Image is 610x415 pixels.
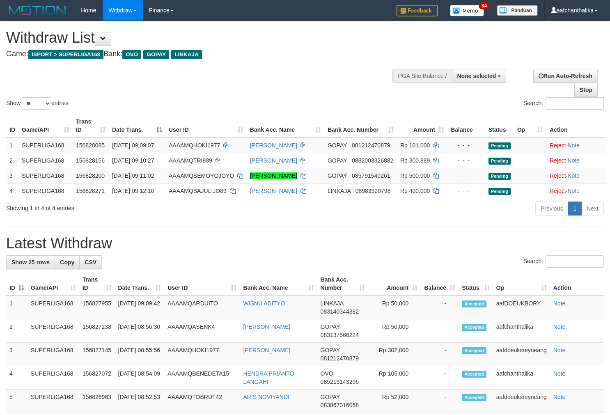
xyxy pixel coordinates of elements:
select: Showentries [21,97,51,110]
td: aafchanthalika [493,319,550,343]
th: Game/API: activate to sort column ascending [18,114,73,138]
span: Accepted [462,300,486,307]
span: Copy 0882003326882 to clipboard [352,157,393,164]
span: AAAAMQBAJULIJO89 [169,188,227,194]
th: Action [550,272,604,296]
span: AAAAMQHOKI1977 [169,142,220,149]
span: LINKAJA [328,188,351,194]
td: Rp 52,000 [368,390,421,413]
td: 5 [6,390,28,413]
th: Trans ID: activate to sort column ascending [79,272,115,296]
span: Copy 08983320798 to clipboard [355,188,391,194]
span: Copy 081212470879 to clipboard [352,142,390,149]
td: SUPERLIGA168 [18,183,73,198]
a: Stop [574,83,598,97]
th: Amount: activate to sort column ascending [397,114,447,138]
td: AAAAMQBENEDETA15 [164,366,240,390]
span: GOPAY [321,394,340,400]
td: SUPERLIGA168 [28,343,79,366]
td: · [546,183,606,198]
td: SUPERLIGA168 [18,138,73,153]
a: Run Auto-Refresh [533,69,598,83]
td: · [546,168,606,183]
a: [PERSON_NAME] [243,323,290,330]
span: Show 25 rows [11,259,50,266]
span: Rp 400.000 [400,188,430,194]
img: Feedback.jpg [397,5,438,16]
span: GOPAY [321,323,340,330]
a: Note [567,188,580,194]
a: ARIS NOVIYANDI [243,394,289,400]
span: Pending [488,173,511,180]
td: [DATE] 08:56:30 [115,319,165,343]
td: SUPERLIGA168 [28,319,79,343]
span: Pending [488,158,511,165]
span: [DATE] 09:11:02 [112,172,154,179]
span: Accepted [462,324,486,331]
div: - - - [451,187,482,195]
span: GOPAY [321,347,340,353]
span: Copy 085213143296 to clipboard [321,378,359,385]
a: Note [553,394,566,400]
a: 1 [568,202,582,216]
th: Date Trans.: activate to sort column ascending [115,272,165,296]
span: GOPAY [143,50,169,59]
span: AAAAMQSEMOYOJOYO [169,172,234,179]
td: - [421,390,459,413]
td: aafchanthalika [493,366,550,390]
label: Search: [523,97,604,110]
a: Reject [550,157,566,164]
span: Copy 085791540261 to clipboard [352,172,390,179]
th: Balance [447,114,485,138]
th: Op: activate to sort column ascending [514,114,546,138]
a: Note [553,347,566,353]
a: Reject [550,142,566,149]
td: 156827238 [79,319,115,343]
span: Copy 083140344382 to clipboard [321,308,359,315]
td: [DATE] 08:52:53 [115,390,165,413]
span: 156828085 [76,142,105,149]
td: · [546,153,606,168]
th: Game/API: activate to sort column ascending [28,272,79,296]
td: 3 [6,343,28,366]
span: Copy 083867016058 to clipboard [321,402,359,408]
span: [DATE] 09:10:27 [112,157,154,164]
a: Note [553,323,566,330]
a: Note [567,142,580,149]
a: [PERSON_NAME] [250,188,297,194]
div: - - - [451,172,482,180]
td: aafDOEUKBORY [493,296,550,319]
th: Bank Acc. Number: activate to sort column ascending [317,272,368,296]
span: 34 [479,2,490,9]
th: Status: activate to sort column ascending [459,272,493,296]
td: SUPERLIGA168 [28,366,79,390]
span: 156828271 [76,188,105,194]
span: Accepted [462,394,486,401]
th: Balance: activate to sort column ascending [421,272,459,296]
a: WISNU ADITYO [243,300,285,307]
td: · [546,138,606,153]
img: panduan.png [497,5,538,16]
span: Rp 101.000 [400,142,430,149]
span: Rp 300.889 [400,157,430,164]
a: [PERSON_NAME] [250,172,297,179]
th: Bank Acc. Name: activate to sort column ascending [240,272,317,296]
td: AAAAMQTOBRUT42 [164,390,240,413]
span: Accepted [462,371,486,378]
a: Note [567,157,580,164]
th: Action [546,114,606,138]
td: - [421,296,459,319]
th: Op: activate to sort column ascending [493,272,550,296]
td: 1 [6,296,28,319]
a: Note [553,370,566,377]
td: 4 [6,183,18,198]
h4: Game: Bank: [6,50,399,58]
td: aafdoeuksreyneang [493,390,550,413]
span: Copy 083137566224 to clipboard [321,332,359,338]
td: Rp 105,000 [368,366,421,390]
th: User ID: activate to sort column ascending [164,272,240,296]
input: Search: [546,97,604,110]
h1: Withdraw List [6,30,399,46]
a: Reject [550,188,566,194]
th: Status [485,114,514,138]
